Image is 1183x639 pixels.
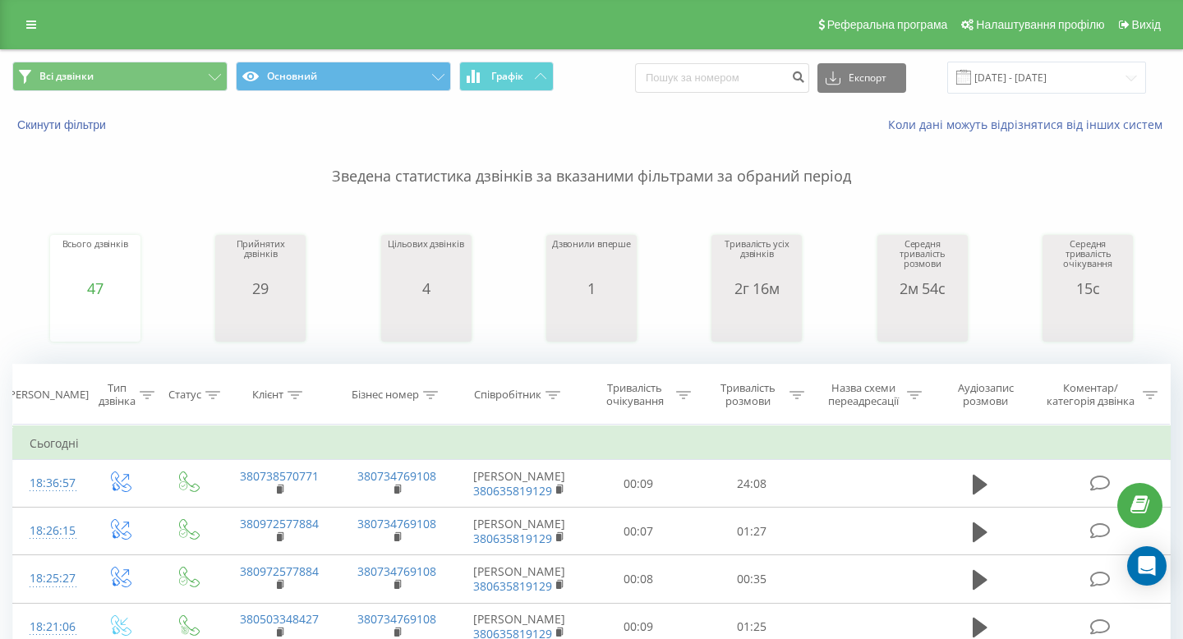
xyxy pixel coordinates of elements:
[456,508,582,555] td: [PERSON_NAME]
[1127,546,1167,586] div: Open Intercom Messenger
[388,280,463,297] div: 4
[823,381,903,409] div: Назва схеми переадресації
[168,388,201,402] div: Статус
[30,563,69,595] div: 18:25:27
[635,63,809,93] input: Пошук за номером
[881,280,964,297] div: 2м 54с
[582,508,696,555] td: 00:07
[459,62,554,91] button: Графік
[252,388,283,402] div: Клієнт
[474,388,541,402] div: Співробітник
[236,62,451,91] button: Основний
[941,381,1030,409] div: Аудіозапис розмови
[827,18,948,31] span: Реферальна програма
[240,516,319,531] a: 380972577884
[219,280,302,297] div: 29
[352,388,419,402] div: Бізнес номер
[716,239,798,280] div: Тривалість усіх дзвінків
[695,460,808,508] td: 24:08
[716,280,798,297] div: 2г 16м
[30,515,69,547] div: 18:26:15
[888,117,1171,132] a: Коли дані можуть відрізнятися вiд інших систем
[99,381,136,409] div: Тип дзвінка
[13,427,1171,460] td: Сьогодні
[817,63,906,93] button: Експорт
[30,467,69,499] div: 18:36:57
[219,239,302,280] div: Прийнятих дзвінків
[881,239,964,280] div: Середня тривалість розмови
[582,555,696,603] td: 00:08
[12,117,114,132] button: Скинути фільтри
[473,531,552,546] a: 380635819129
[491,71,523,82] span: Графік
[710,381,785,409] div: Тривалість розмови
[357,516,436,531] a: 380734769108
[1047,280,1129,297] div: 15с
[12,133,1171,187] p: Зведена статистика дзвінків за вказаними фільтрами за обраний період
[12,62,228,91] button: Всі дзвінки
[473,483,552,499] a: 380635819129
[39,70,94,83] span: Всі дзвінки
[456,555,582,603] td: [PERSON_NAME]
[582,460,696,508] td: 00:09
[62,280,128,297] div: 47
[388,239,463,280] div: Цільових дзвінків
[552,239,631,280] div: Дзвонили вперше
[62,239,128,280] div: Всього дзвінків
[357,563,436,579] a: 380734769108
[597,381,673,409] div: Тривалість очікування
[240,563,319,579] a: 380972577884
[6,388,89,402] div: [PERSON_NAME]
[695,555,808,603] td: 00:35
[1132,18,1161,31] span: Вихід
[357,468,436,484] a: 380734769108
[240,468,319,484] a: 380738570771
[357,611,436,627] a: 380734769108
[1043,381,1139,409] div: Коментар/категорія дзвінка
[695,508,808,555] td: 01:27
[1047,239,1129,280] div: Середня тривалість очікування
[240,611,319,627] a: 380503348427
[552,280,631,297] div: 1
[976,18,1104,31] span: Налаштування профілю
[456,460,582,508] td: [PERSON_NAME]
[473,578,552,594] a: 380635819129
